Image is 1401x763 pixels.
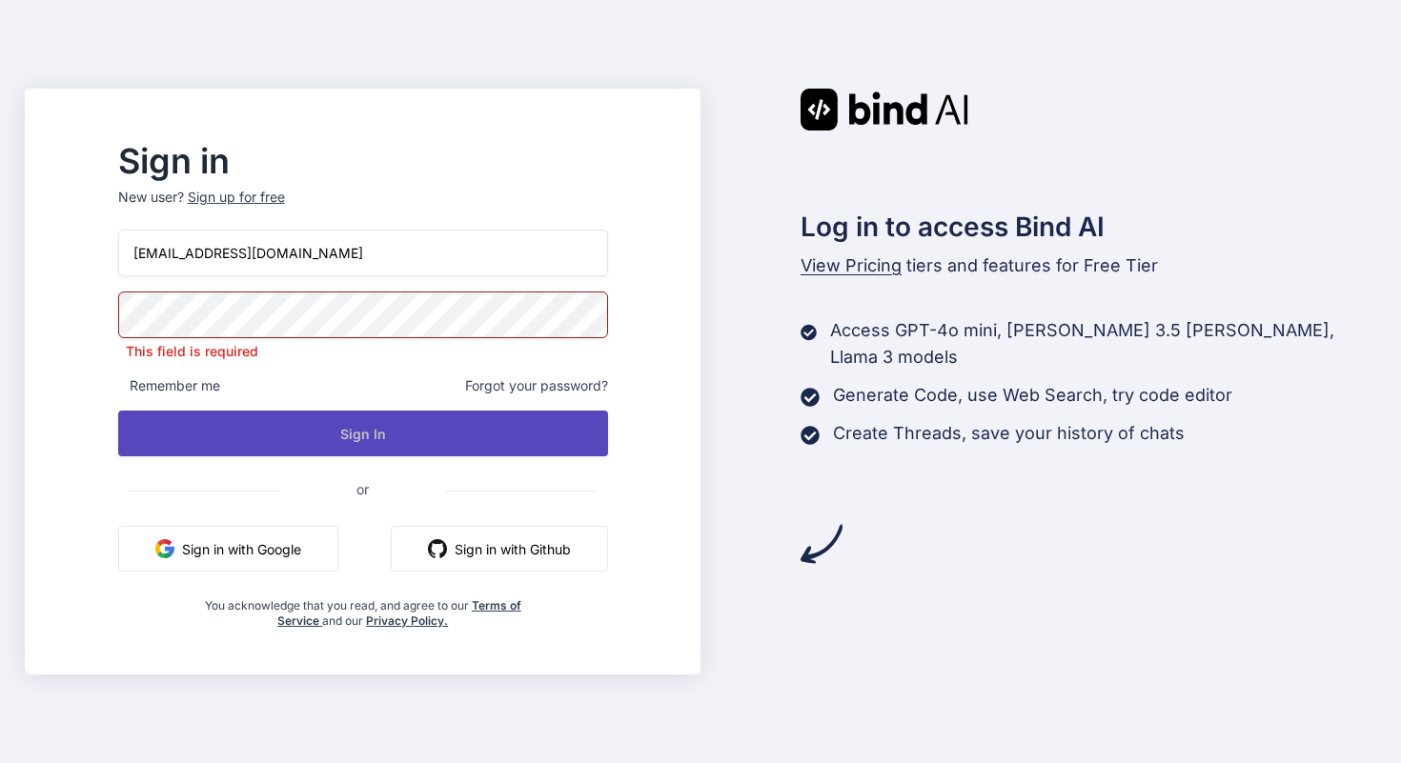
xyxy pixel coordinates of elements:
[118,146,608,176] h2: Sign in
[188,188,285,207] div: Sign up for free
[801,89,968,131] img: Bind AI logo
[280,466,445,512] span: or
[118,526,338,572] button: Sign in with Google
[199,587,526,629] div: You acknowledge that you read, and agree to our and our
[155,539,174,558] img: google
[801,523,843,565] img: arrow
[465,376,608,395] span: Forgot your password?
[428,539,447,558] img: github
[366,613,448,628] a: Privacy Policy.
[833,420,1185,447] p: Create Threads, save your history of chats
[118,188,608,230] p: New user?
[801,255,902,275] span: View Pricing
[801,207,1376,247] h2: Log in to access Bind AI
[833,382,1232,409] p: Generate Code, use Web Search, try code editor
[391,526,608,572] button: Sign in with Github
[118,230,608,276] input: Login or Email
[118,376,220,395] span: Remember me
[830,317,1375,371] p: Access GPT-4o mini, [PERSON_NAME] 3.5 [PERSON_NAME], Llama 3 models
[277,598,521,628] a: Terms of Service
[118,342,608,361] p: This field is required
[801,252,1376,279] p: tiers and features for Free Tier
[118,411,608,456] button: Sign In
